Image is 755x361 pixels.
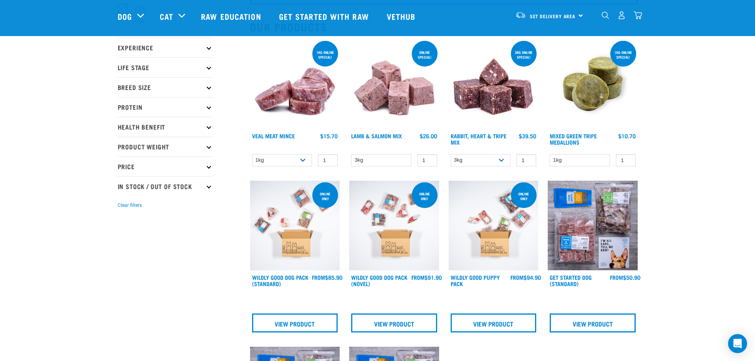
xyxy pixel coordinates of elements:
[118,137,213,157] p: Product Weight
[118,77,213,97] p: Breed Size
[411,276,424,279] span: FROM
[118,97,213,117] p: Protein
[451,313,537,332] a: View Product
[550,276,592,285] a: Get Started Dog (Standard)
[610,46,636,63] div: 1kg online special!
[250,181,340,271] img: Dog 0 2sec
[511,188,537,204] div: Online Only
[412,46,438,63] div: ONLINE SPECIAL!
[511,46,537,63] div: 3kg online special!
[118,202,142,209] button: Clear filters
[728,334,747,353] div: Open Intercom Messenger
[160,10,173,22] a: Cat
[250,39,340,129] img: 1160 Veal Meat Mince Medallions 01
[417,154,437,166] input: 1
[548,39,638,129] img: Mixed Green Tripe
[118,57,213,77] p: Life Stage
[610,274,640,281] div: $50.90
[548,181,638,271] img: NSP Dog Standard Update
[550,134,597,143] a: Mixed Green Tripe Medallions
[618,133,636,139] div: $10.70
[530,15,576,17] span: Set Delivery Area
[634,11,642,19] img: home-icon@2x.png
[252,134,295,137] a: Veal Meat Mince
[252,276,308,285] a: Wildly Good Dog Pack (Standard)
[271,0,379,32] a: Get started with Raw
[351,134,402,137] a: Lamb & Salmon Mix
[318,154,338,166] input: 1
[515,11,526,19] img: van-moving.png
[449,39,539,129] img: 1175 Rabbit Heart Tripe Mix 01
[519,133,536,139] div: $39.50
[510,276,524,279] span: FROM
[312,188,338,204] div: Online Only
[412,188,438,204] div: Online Only
[312,276,325,279] span: FROM
[602,11,609,19] img: home-icon-1@2x.png
[320,133,338,139] div: $15.70
[349,39,439,129] img: 1029 Lamb Salmon Mix 01
[312,46,338,63] div: 1kg online special!
[451,276,500,285] a: Wildly Good Puppy Pack
[379,0,426,32] a: Vethub
[451,134,507,143] a: Rabbit, Heart & Tripe Mix
[118,117,213,137] p: Health Benefit
[351,276,407,285] a: Wildly Good Dog Pack (Novel)
[411,274,442,281] div: $91.90
[118,176,213,196] p: In Stock / Out Of Stock
[420,133,437,139] div: $26.00
[118,38,213,57] p: Experience
[449,181,539,271] img: Puppy 0 2sec
[550,313,636,332] a: View Product
[617,11,626,19] img: user.png
[118,157,213,176] p: Price
[351,313,437,332] a: View Product
[510,274,541,281] div: $94.90
[312,274,342,281] div: $85.90
[349,181,439,271] img: Dog Novel 0 2sec
[118,10,132,22] a: Dog
[610,276,623,279] span: FROM
[616,154,636,166] input: 1
[516,154,536,166] input: 1
[252,313,338,332] a: View Product
[193,0,271,32] a: Raw Education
